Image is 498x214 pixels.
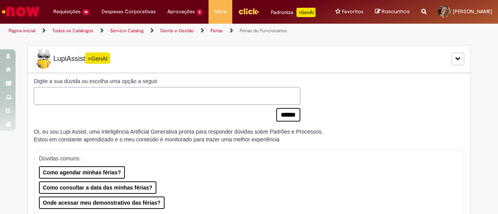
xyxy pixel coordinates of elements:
button: Como agendar minhas férias? [39,166,125,179]
span: LupiAssist [34,49,110,69]
img: Lupi [34,49,53,69]
a: Gente e Gestão [160,28,194,34]
div: LupiLupiAssist+GenAI [27,45,471,73]
span: Requisições [53,8,81,16]
p: Dúvidas comuns: [39,155,453,162]
span: [PERSON_NAME] [453,8,492,15]
img: ServiceNow [1,4,41,19]
p: +GenAi [296,8,316,17]
span: Aprovações [167,8,195,16]
div: Oi, eu sou Lupi Assist, uma Inteligência Artificial Generativa pronta para responder dúvidas sobr... [34,128,323,143]
a: Férias de Funcionários [240,28,287,34]
button: Onde acessar meu demonstrativo das férias? [39,197,165,209]
a: Página inicial [9,28,35,34]
span: 3 [196,9,203,16]
label: Digite a sua dúvida ou escolha uma opção a seguir [34,77,300,85]
span: 14 [82,9,90,16]
span: Favoritos [342,8,363,16]
span: Despesas Corporativas [102,8,156,16]
ul: Trilhas de página [6,24,326,38]
a: Rascunhos [375,8,410,16]
span: Rascunhos [382,8,410,15]
span: +GenAI [85,52,110,64]
a: Service Catalog [110,28,144,34]
div: Padroniza [271,8,316,17]
a: Férias [210,28,223,34]
a: Todos os Catálogos [52,28,93,34]
button: Como consultar a data das minhas férias? [39,181,156,194]
img: click_logo_yellow_360x200.png [238,5,259,17]
span: More [214,8,226,16]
